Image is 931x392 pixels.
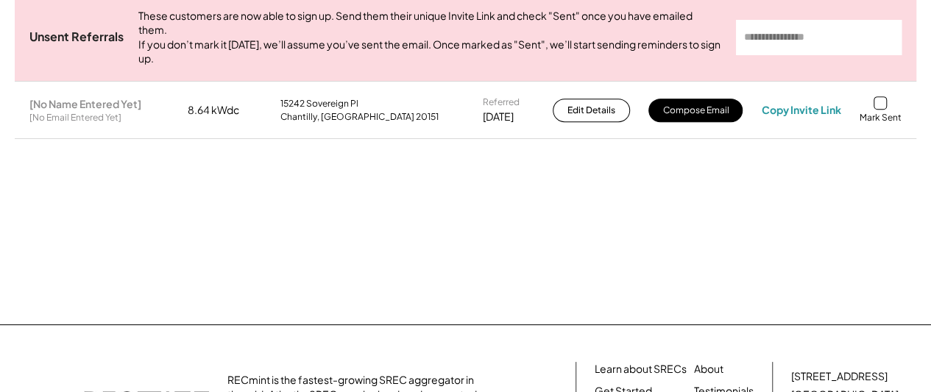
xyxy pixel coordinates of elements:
[29,97,141,110] div: [No Name Entered Yet]
[280,98,358,110] div: 15242 Sovereign Pl
[483,96,520,108] div: Referred
[280,111,439,123] div: Chantilly, [GEOGRAPHIC_DATA] 20151
[553,99,630,122] button: Edit Details
[791,369,888,384] div: [STREET_ADDRESS]
[860,112,902,124] div: Mark Sent
[188,103,261,118] div: 8.64 kWdc
[483,110,514,124] div: [DATE]
[29,112,121,124] div: [No Email Entered Yet]
[138,9,721,66] div: These customers are now able to sign up. Send them their unique Invite Link and check "Sent" once...
[694,362,723,377] a: About
[595,362,687,377] a: Learn about SRECs
[648,99,743,122] button: Compose Email
[762,103,841,116] div: Copy Invite Link
[29,29,124,45] div: Unsent Referrals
